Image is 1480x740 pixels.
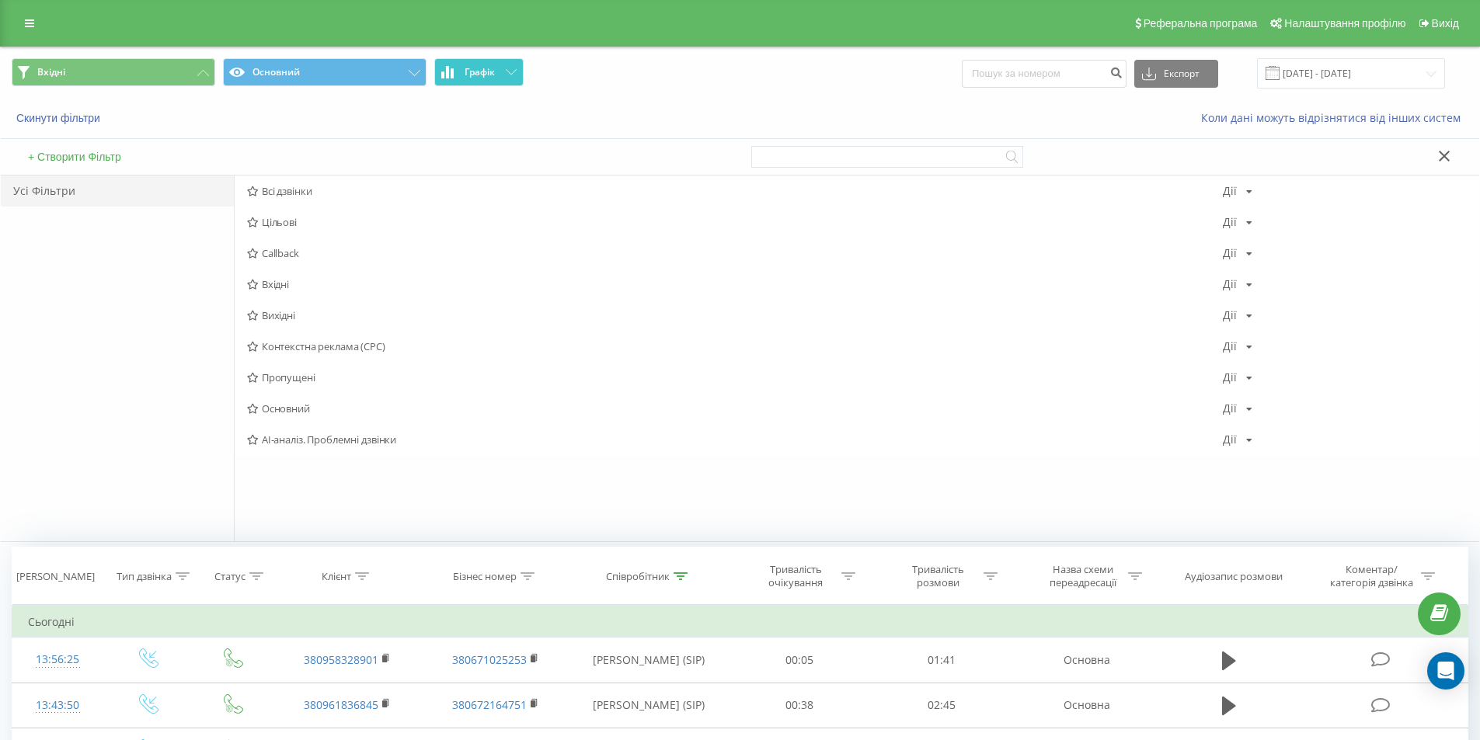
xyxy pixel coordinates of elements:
div: Дії [1223,434,1237,445]
button: Основний [223,58,427,86]
div: Open Intercom Messenger [1427,652,1464,690]
div: Дії [1223,310,1237,321]
td: [PERSON_NAME] (SIP) [569,638,729,683]
div: Усі Фільтри [1,175,234,207]
td: Сьогодні [12,606,1468,638]
button: Вхідні [12,58,215,86]
div: Тип дзвінка [117,570,172,583]
span: Пропущені [247,372,1223,383]
div: Співробітник [606,570,670,583]
a: 380958328901 [304,652,378,667]
div: Дії [1223,279,1237,290]
div: Дії [1223,217,1237,228]
button: Закрити [1433,149,1456,165]
span: Контекстна реклама (CPC) [247,341,1223,352]
span: Вхідні [247,279,1223,290]
div: Дії [1223,186,1237,196]
div: Тривалість розмови [897,563,980,589]
span: Налаштування профілю [1284,17,1405,30]
button: Графік [434,58,524,86]
span: Вхідні [37,66,65,78]
a: 380961836845 [304,697,378,712]
a: 380672164751 [452,697,527,712]
div: Коментар/категорія дзвінка [1326,563,1417,589]
div: Дії [1223,403,1237,414]
td: 02:45 [871,683,1013,728]
div: Дії [1223,372,1237,383]
span: Вихід [1432,17,1459,30]
a: Коли дані можуть відрізнятися вiд інших систем [1201,110,1468,125]
span: Цільові [247,217,1223,228]
div: Бізнес номер [453,570,517,583]
button: Скинути фільтри [12,111,108,125]
div: [PERSON_NAME] [16,570,95,583]
div: Статус [214,570,246,583]
td: Основна [1012,683,1160,728]
input: Пошук за номером [962,60,1127,88]
span: AI-аналіз. Проблемні дзвінки [247,434,1223,445]
span: Основний [247,403,1223,414]
span: Вихідні [247,310,1223,321]
div: 13:56:25 [28,644,88,675]
a: 380671025253 [452,652,527,667]
td: 00:05 [729,638,871,683]
td: 00:38 [729,683,871,728]
span: Callback [247,248,1223,259]
div: Дії [1223,248,1237,259]
button: Експорт [1134,60,1218,88]
div: Тривалість очікування [754,563,838,589]
span: Реферальна програма [1144,17,1258,30]
div: Дії [1223,341,1237,352]
div: Назва схеми переадресації [1041,563,1124,589]
span: Всі дзвінки [247,186,1223,196]
div: Клієнт [322,570,351,583]
span: Графік [465,67,495,78]
td: 01:41 [871,638,1013,683]
td: [PERSON_NAME] (SIP) [569,683,729,728]
button: + Створити Фільтр [23,150,126,164]
td: Основна [1012,638,1160,683]
div: Аудіозапис розмови [1185,570,1283,583]
div: 13:43:50 [28,690,88,721]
